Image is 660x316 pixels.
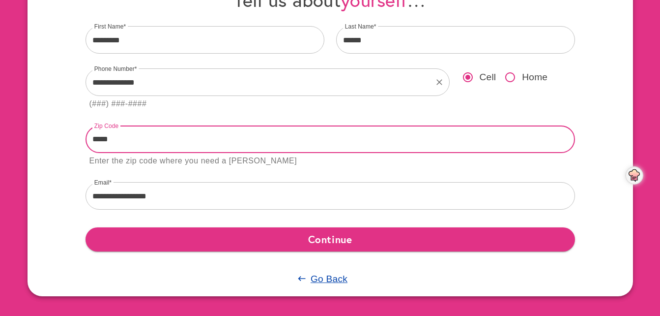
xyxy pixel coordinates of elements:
[93,230,567,248] span: Continue
[86,227,575,251] button: Continue
[480,70,496,85] span: Cell
[89,97,147,111] div: (###) ###-####
[522,70,547,85] span: Home
[89,155,297,168] div: Enter the zip code where you need a [PERSON_NAME]
[311,274,347,284] u: Go Back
